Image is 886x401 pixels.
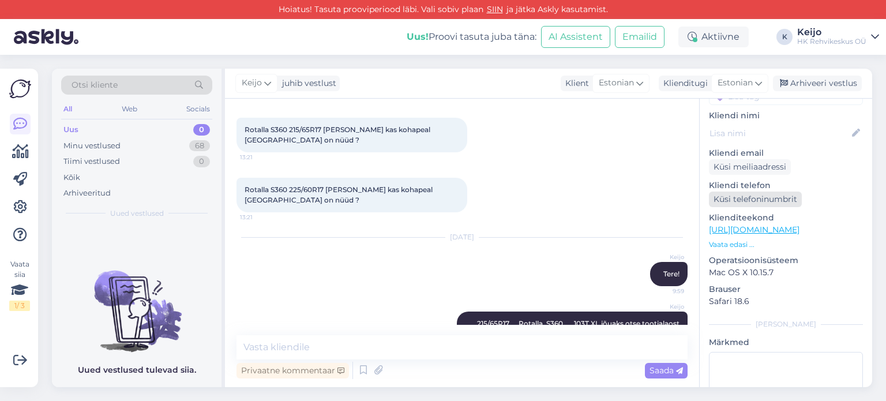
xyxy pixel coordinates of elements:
[718,77,753,89] span: Estonian
[277,77,336,89] div: juhib vestlust
[709,127,850,140] input: Lisa nimi
[541,26,610,48] button: AI Assistent
[641,302,684,311] span: Keijo
[245,185,434,204] span: Rotalla S360 225/60R17 [PERSON_NAME] kas kohapeal [GEOGRAPHIC_DATA] on nüüd ?
[72,79,118,91] span: Otsi kliente
[63,124,78,136] div: Uus
[773,76,862,91] div: Arhiveeri vestlus
[245,125,432,144] span: Rotalla S360 215/65R17 [PERSON_NAME] kas kohapeal [GEOGRAPHIC_DATA] on nüüd ?
[709,319,863,329] div: [PERSON_NAME]
[709,179,863,192] p: Kliendi telefon
[709,267,863,279] p: Mac OS X 10.15.7
[797,28,866,37] div: Keijo
[797,37,866,46] div: HK Rehvikeskus OÜ
[709,336,863,348] p: Märkmed
[63,188,111,199] div: Arhiveeritud
[776,29,793,45] div: K
[9,259,30,311] div: Vaata siia
[709,254,863,267] p: Operatsioonisüsteem
[193,156,210,167] div: 0
[407,30,536,44] div: Proovi tasuta juba täna:
[240,213,283,222] span: 13:21
[9,301,30,311] div: 1 / 3
[615,26,664,48] button: Emailid
[78,364,196,376] p: Uued vestlused tulevad siia.
[193,124,210,136] div: 0
[184,102,212,117] div: Socials
[709,147,863,159] p: Kliendi email
[236,232,688,242] div: [DATE]
[63,172,80,183] div: Kõik
[240,153,283,162] span: 13:21
[641,253,684,261] span: Keijo
[242,77,262,89] span: Keijo
[709,192,802,207] div: Küsi telefoninumbrit
[407,31,429,42] b: Uus!
[110,208,164,219] span: Uued vestlused
[599,77,634,89] span: Estonian
[650,365,683,376] span: Saada
[63,140,121,152] div: Minu vestlused
[678,27,749,47] div: Aktiivne
[236,363,349,378] div: Privaatne kommentaar
[709,159,791,175] div: Küsi meiliaadressi
[61,102,74,117] div: All
[709,295,863,308] p: Safari 18.6
[63,156,120,167] div: Tiimi vestlused
[663,269,679,278] span: Tere!
[119,102,140,117] div: Web
[659,77,708,89] div: Klienditugi
[9,78,31,100] img: Askly Logo
[483,4,506,14] a: SIIN
[797,28,879,46] a: KeijoHK Rehvikeskus OÜ
[641,287,684,295] span: 9:59
[709,224,799,235] a: [URL][DOMAIN_NAME]
[189,140,210,152] div: 68
[52,250,221,354] img: No chats
[477,319,681,338] span: 215/65R17 Rotalla S360 103T XL jõuaks otse tootjalaost alles ([DATE])
[709,212,863,224] p: Klienditeekond
[709,110,863,122] p: Kliendi nimi
[561,77,589,89] div: Klient
[709,283,863,295] p: Brauser
[709,239,863,250] p: Vaata edasi ...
